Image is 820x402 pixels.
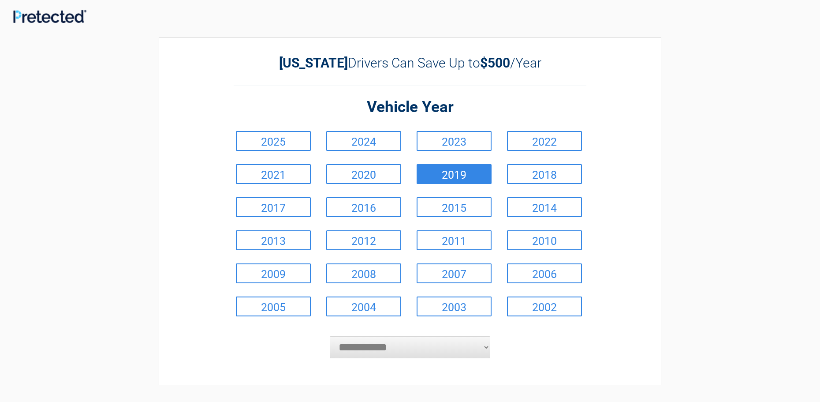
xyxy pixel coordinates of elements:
a: 2007 [417,263,492,283]
a: 2010 [507,230,582,250]
a: 2023 [417,131,492,151]
a: 2011 [417,230,492,250]
a: 2009 [236,263,311,283]
a: 2019 [417,164,492,184]
a: 2013 [236,230,311,250]
a: 2024 [326,131,401,151]
b: [US_STATE] [279,55,348,71]
a: 2008 [326,263,401,283]
h2: Vehicle Year [234,97,586,118]
a: 2022 [507,131,582,151]
a: 2015 [417,197,492,217]
a: 2002 [507,297,582,316]
a: 2005 [236,297,311,316]
img: Main Logo [13,10,86,23]
a: 2014 [507,197,582,217]
a: 2003 [417,297,492,316]
a: 2025 [236,131,311,151]
a: 2012 [326,230,401,250]
a: 2021 [236,164,311,184]
a: 2018 [507,164,582,184]
a: 2020 [326,164,401,184]
h2: Drivers Can Save Up to /Year [234,55,586,71]
b: $500 [480,55,510,71]
a: 2004 [326,297,401,316]
a: 2006 [507,263,582,283]
a: 2016 [326,197,401,217]
a: 2017 [236,197,311,217]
